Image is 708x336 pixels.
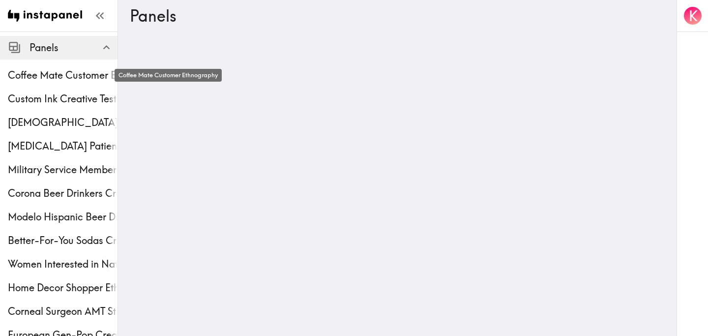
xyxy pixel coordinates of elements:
[115,69,222,82] div: Coffee Mate Customer Ethnography
[8,281,118,295] span: Home Decor Shopper Ethnography
[8,68,118,82] span: Coffee Mate Customer Ethnography
[8,116,118,129] span: [DEMOGRAPHIC_DATA] [MEDICAL_DATA] Screening Ethnography
[29,41,118,55] span: Panels
[8,234,118,247] span: Better-For-You Sodas Creative Testing
[689,7,698,25] span: K
[8,305,118,318] span: Corneal Surgeon AMT Study
[683,6,703,26] button: K
[8,139,118,153] span: [MEDICAL_DATA] Patient Ethnography
[130,6,657,25] h3: Panels
[8,116,118,129] div: Male Prostate Cancer Screening Ethnography
[8,186,118,200] span: Corona Beer Drinkers Creative Testing
[8,210,118,224] span: Modelo Hispanic Beer Drinkers Ethnography
[8,257,118,271] span: Women Interested in Natural Wellness Creative Testing
[8,92,118,106] span: Custom Ink Creative Testing Phase 2
[8,163,118,177] span: Military Service Member Ethnography
[8,139,118,153] div: Psoriasis Patient Ethnography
